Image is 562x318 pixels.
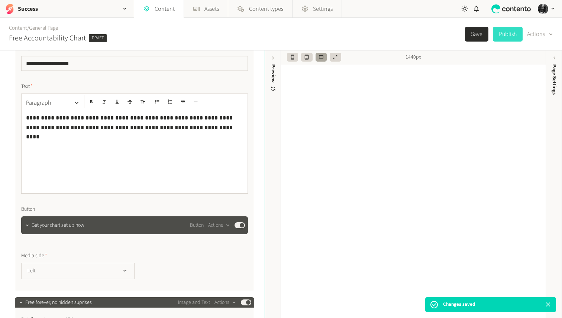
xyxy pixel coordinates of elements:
button: Actions [527,27,553,42]
span: Media side [21,252,47,260]
span: Get your chart set up now [32,222,84,229]
h2: Free Accountability Chart [9,33,86,44]
span: Content types [249,4,283,13]
div: Preview [269,64,277,92]
button: Paragraph [23,95,83,110]
button: Actions [208,221,230,230]
span: Button [21,206,35,213]
a: Content [9,24,27,32]
button: Actions [214,298,236,307]
span: Free forever, no hidden suprises [25,299,92,306]
img: Hollie Duncan [538,4,548,14]
p: Changes saved [443,301,475,308]
span: Draft [89,34,107,42]
h2: Success [18,4,38,13]
span: Text [21,83,33,91]
span: Button [190,222,204,229]
span: Image and Text [178,299,210,306]
span: Page Settings [550,64,558,95]
span: / [27,24,29,32]
a: General Page [29,24,58,32]
button: Left [21,263,135,279]
button: Publish [493,27,523,42]
button: Save [465,27,488,42]
span: 1440px [406,53,421,61]
span: Settings [313,4,333,13]
img: Success [4,4,15,14]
